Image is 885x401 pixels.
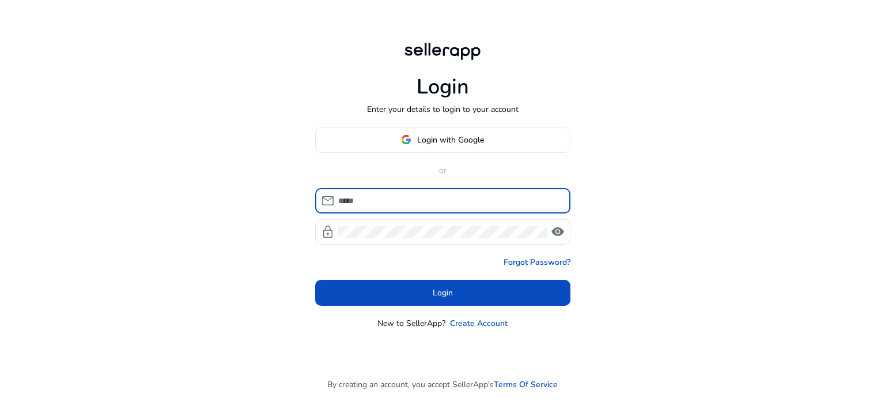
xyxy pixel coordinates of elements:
[315,280,570,306] button: Login
[377,317,445,329] p: New to SellerApp?
[504,256,570,268] a: Forgot Password?
[321,225,335,239] span: lock
[417,134,484,146] span: Login with Google
[401,134,411,145] img: google-logo.svg
[551,225,565,239] span: visibility
[433,287,453,299] span: Login
[367,103,519,115] p: Enter your details to login to your account
[450,317,508,329] a: Create Account
[321,194,335,208] span: mail
[315,127,570,153] button: Login with Google
[315,164,570,177] p: or
[494,378,558,391] a: Terms Of Service
[417,74,469,99] h1: Login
